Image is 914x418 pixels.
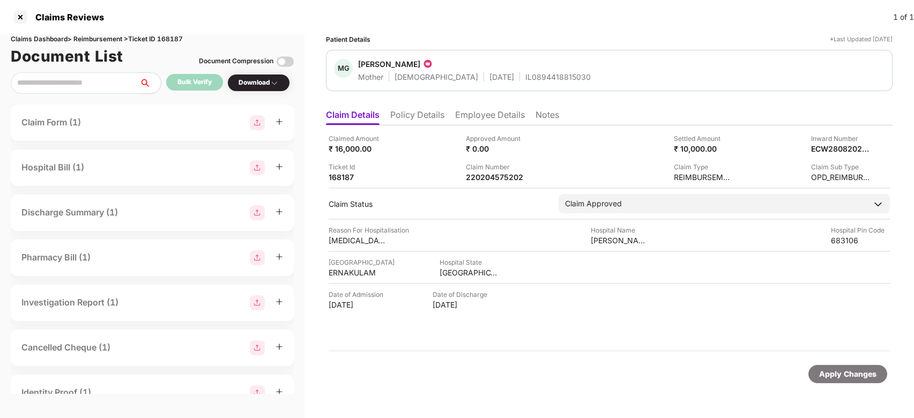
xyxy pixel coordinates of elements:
[440,267,499,278] div: [GEOGRAPHIC_DATA]
[326,109,380,125] li: Claim Details
[873,199,883,210] img: downArrowIcon
[674,144,733,154] div: ₹ 10,000.00
[139,79,161,87] span: search
[334,59,353,78] div: MG
[250,295,265,310] img: svg+xml;base64,PHN2ZyBpZD0iR3JvdXBfMjg4MTMiIGRhdGEtbmFtZT0iR3JvdXAgMjg4MTMiIHhtbG5zPSJodHRwOi8vd3...
[358,72,383,82] div: Mother
[276,208,283,215] span: plus
[811,162,870,172] div: Claim Sub Type
[433,289,492,300] div: Date of Discharge
[674,162,733,172] div: Claim Type
[277,53,294,70] img: svg+xml;base64,PHN2ZyBpZD0iVG9nZ2xlLTMyeDMyIiB4bWxucz0iaHR0cDovL3d3dy53My5vcmcvMjAwMC9zdmciIHdpZH...
[139,72,161,94] button: search
[329,225,409,235] div: Reason For Hospitalisation
[276,343,283,350] span: plus
[395,72,478,82] div: [DEMOGRAPHIC_DATA]
[565,198,622,210] div: Claim Approved
[811,144,870,154] div: ECW28082025000000349
[21,296,118,309] div: Investigation Report (1)
[674,172,733,182] div: REIMBURSEMENT
[440,257,499,267] div: Hospital State
[591,235,650,245] div: [PERSON_NAME] Dental Clinic and Implant
[811,133,870,144] div: Inward Number
[489,72,514,82] div: [DATE]
[831,225,890,235] div: Hospital Pin Code
[466,144,525,154] div: ₹ 0.00
[390,109,444,125] li: Policy Details
[276,253,283,260] span: plus
[21,341,110,354] div: Cancelled Cheque (1)
[830,34,893,44] div: *Last Updated [DATE]
[329,144,388,154] div: ₹ 16,000.00
[270,79,279,87] img: svg+xml;base64,PHN2ZyBpZD0iRHJvcGRvd24tMzJ4MzIiIHhtbG5zPSJodHRwOi8vd3d3LnczLm9yZy8yMDAwL3N2ZyIgd2...
[276,388,283,395] span: plus
[329,162,388,172] div: Ticket Id
[536,109,559,125] li: Notes
[177,77,212,87] div: Bulk Verify
[21,161,84,174] div: Hospital Bill (1)
[422,58,433,69] img: icon
[250,160,265,175] img: svg+xml;base64,PHN2ZyBpZD0iR3JvdXBfMjg4MTMiIGRhdGEtbmFtZT0iR3JvdXAgMjg4MTMiIHhtbG5zPSJodHRwOi8vd3...
[329,300,388,310] div: [DATE]
[239,78,279,88] div: Download
[893,11,914,23] div: 1 of 1
[466,172,525,182] div: 220204575202
[21,386,91,399] div: Identity Proof (1)
[250,205,265,220] img: svg+xml;base64,PHN2ZyBpZD0iR3JvdXBfMjg4MTMiIGRhdGEtbmFtZT0iR3JvdXAgMjg4MTMiIHhtbG5zPSJodHRwOi8vd3...
[674,133,733,144] div: Settled Amount
[21,206,118,219] div: Discharge Summary (1)
[329,199,548,209] div: Claim Status
[21,116,81,129] div: Claim Form (1)
[525,72,591,82] div: IL0894418815030
[250,115,265,130] img: svg+xml;base64,PHN2ZyBpZD0iR3JvdXBfMjg4MTMiIGRhdGEtbmFtZT0iR3JvdXAgMjg4MTMiIHhtbG5zPSJodHRwOi8vd3...
[11,34,294,44] div: Claims Dashboard > Reimbursement > Ticket ID 168187
[326,34,370,44] div: Patient Details
[329,289,388,300] div: Date of Admission
[433,300,492,310] div: [DATE]
[199,56,273,66] div: Document Compression
[250,385,265,400] img: svg+xml;base64,PHN2ZyBpZD0iR3JvdXBfMjg4MTMiIGRhdGEtbmFtZT0iR3JvdXAgMjg4MTMiIHhtbG5zPSJodHRwOi8vd3...
[466,133,525,144] div: Approved Amount
[29,12,104,23] div: Claims Reviews
[358,59,420,69] div: [PERSON_NAME]
[811,172,870,182] div: OPD_REIMBURSEMENT
[276,298,283,305] span: plus
[11,44,123,68] h1: Document List
[329,257,395,267] div: [GEOGRAPHIC_DATA]
[250,340,265,355] img: svg+xml;base64,PHN2ZyBpZD0iR3JvdXBfMjg4MTMiIGRhdGEtbmFtZT0iR3JvdXAgMjg4MTMiIHhtbG5zPSJodHRwOi8vd3...
[276,163,283,170] span: plus
[329,133,388,144] div: Claimed Amount
[819,368,876,380] div: Apply Changes
[591,225,650,235] div: Hospital Name
[250,250,265,265] img: svg+xml;base64,PHN2ZyBpZD0iR3JvdXBfMjg4MTMiIGRhdGEtbmFtZT0iR3JvdXAgMjg4MTMiIHhtbG5zPSJodHRwOi8vd3...
[466,162,525,172] div: Claim Number
[21,251,91,264] div: Pharmacy Bill (1)
[831,235,890,245] div: 683106
[329,172,388,182] div: 168187
[276,118,283,125] span: plus
[455,109,525,125] li: Employee Details
[329,235,388,245] div: [MEDICAL_DATA] for two teeth - T6 and T7
[329,267,388,278] div: ERNAKULAM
